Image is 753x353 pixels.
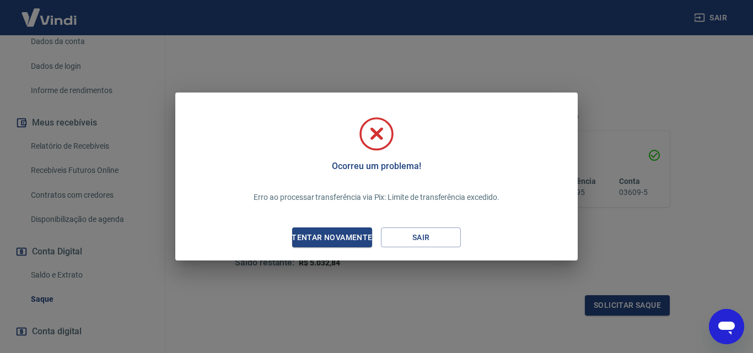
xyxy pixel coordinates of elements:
[381,227,461,248] button: Sair
[332,161,421,172] h5: Ocorreu um problema!
[292,227,372,248] button: Tentar novamente
[709,309,744,344] iframe: Botão para abrir a janela de mensagens
[278,231,385,245] div: Tentar novamente
[254,192,499,203] p: Erro ao processar transferência via Pix: Limite de transferência excedido.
